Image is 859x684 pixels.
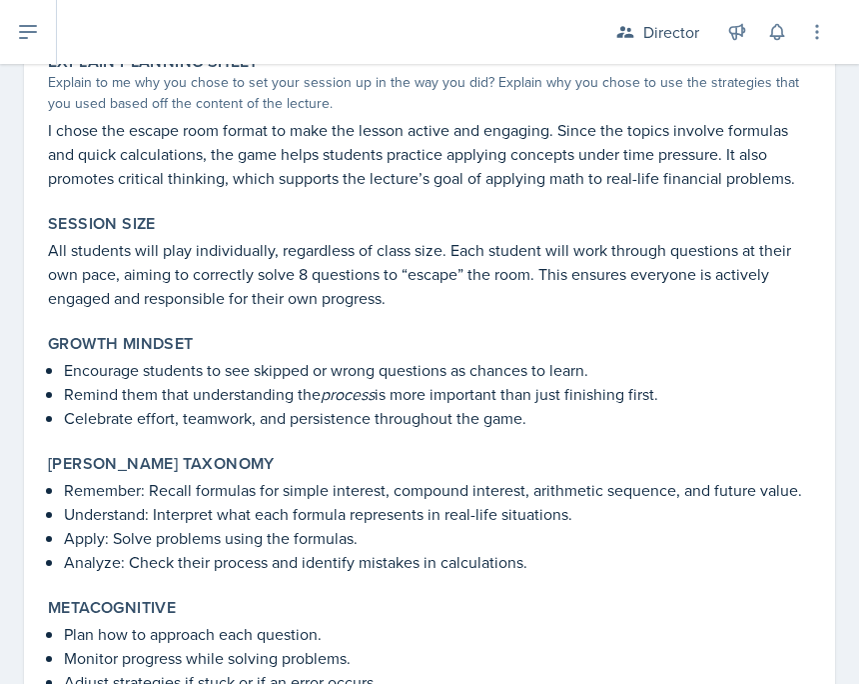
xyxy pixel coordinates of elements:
[48,214,156,234] label: Session Size
[64,502,811,526] p: Understand: Interpret what each formula represents in real-life situations.
[48,334,194,354] label: Growth Mindset
[48,238,811,310] p: All students will play individually, regardless of class size. Each student will work through que...
[64,478,811,502] p: Remember: Recall formulas for simple interest, compound interest, arithmetic sequence, and future...
[48,118,811,190] p: I chose the escape room format to make the lesson active and engaging. Since the topics involve f...
[64,622,811,646] p: Plan how to approach each question.
[643,20,699,44] div: Director
[48,598,176,618] label: Metacognitive
[64,526,811,550] p: Apply: Solve problems using the formulas.
[321,383,375,405] em: process
[64,550,811,574] p: Analyze: Check their process and identify mistakes in calculations.
[48,454,275,474] label: [PERSON_NAME] Taxonomy
[64,382,811,406] p: Remind them that understanding the is more important than just finishing first.
[64,406,811,430] p: Celebrate effort, teamwork, and persistence throughout the game.
[64,358,811,382] p: Encourage students to see skipped or wrong questions as chances to learn.
[48,72,811,114] div: Explain to me why you chose to set your session up in the way you did? Explain why you chose to u...
[64,646,811,670] p: Monitor progress while solving problems.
